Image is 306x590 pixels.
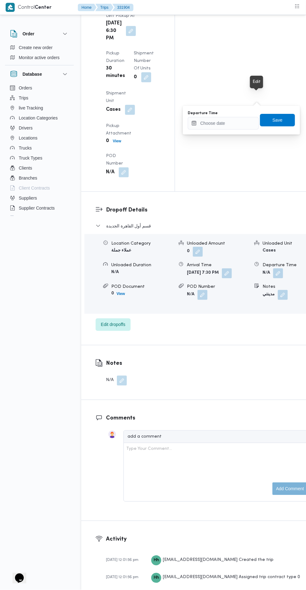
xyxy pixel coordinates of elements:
iframe: chat widget [6,565,26,584]
b: مدينتي [263,292,275,297]
b: Center [35,5,52,10]
button: Suppliers [8,193,71,203]
button: Clients [8,163,71,173]
span: [EMAIL_ADDRESS][DOMAIN_NAME] [163,558,238,562]
div: Created the trip [151,555,274,566]
b: 0 [134,74,137,81]
span: Client Contracts [19,184,50,192]
button: Database [10,70,69,78]
button: live Tracking [8,103,71,113]
span: Location Categories [19,114,58,122]
b: N/A [187,292,194,297]
img: X8yXhbKr1z7QwAAAABJRU5ErkJggg== [6,3,15,12]
button: Drivers [8,123,71,133]
div: POD Number [187,283,249,290]
span: Pickup Attachment [106,124,131,135]
b: N/A [263,271,270,275]
span: Suppliers [19,194,37,202]
div: add a comment [128,434,163,440]
span: [DATE] 12:01:56 pm [106,576,138,579]
button: Monitor active orders [8,53,71,63]
span: Create new order [19,44,53,51]
span: Shipment Number of Units [134,51,154,70]
div: Location Category [111,240,174,247]
button: View [114,290,128,298]
button: Order [10,30,69,38]
span: Locations [19,134,38,142]
span: Trucks [19,144,32,152]
b: N/A [111,270,119,274]
span: Clients [19,164,32,172]
h3: Notes [106,359,127,368]
b: [DATE] 7:30 PM [187,271,219,275]
div: Edit [253,78,261,86]
div: N/A [106,376,127,386]
span: Supplier Contracts [19,204,55,212]
b: 0 [187,249,190,253]
span: Orders [19,84,32,92]
div: Order [5,43,74,65]
span: POD Number [106,154,123,165]
span: قسم أول القاهرة الجديدة [106,222,151,230]
button: Orders [8,83,71,93]
span: [DATE] 12:01:56 pm [106,558,138,562]
span: Pickup Duration [106,51,124,63]
span: Branches [19,174,37,182]
b: View [117,292,125,296]
span: Drivers [19,124,33,132]
b: N/A [106,169,114,176]
label: Departure Time [188,111,218,116]
button: Branches [8,173,71,183]
button: Trips [95,4,113,11]
span: Trips [19,94,28,102]
input: Press the down key to open a popover containing a calendar. [188,117,259,130]
span: [EMAIL_ADDRESS][DOMAIN_NAME] [163,575,238,579]
div: Unloaded Amount [187,240,249,247]
span: Hh [153,573,159,583]
button: Truck Types [8,153,71,163]
b: 0 [111,292,114,296]
b: 30 minutes [106,65,125,80]
button: 331904 [112,4,133,11]
span: live Tracking [19,104,43,112]
b: عملاء جملة [111,248,131,252]
button: Save [260,114,295,126]
span: Edit dropoffs [101,321,125,328]
b: [DATE] 6:30 PM [106,20,122,42]
span: Add comment [276,485,304,493]
b: Cases [106,106,121,114]
button: Devices [8,213,71,223]
span: Monitor active orders [19,54,60,61]
button: Trips [8,93,71,103]
button: Location Categories [8,113,71,123]
button: Supplier Contracts [8,203,71,213]
div: Assigned trip contract type 0 [151,572,300,583]
div: Type Your Comment... [126,446,172,452]
div: Database [5,83,74,218]
div: Hadeer.hesham@illa.com.eg [151,573,161,583]
span: Shipment Unit [106,91,126,103]
div: Arrival Time [187,262,249,268]
div: Hadeer.hesham@illa.com.eg [151,556,161,566]
button: Client Contracts [8,183,71,193]
button: Create new order [8,43,71,53]
h3: Order [23,30,34,38]
div: Unloaded Duration [111,262,174,268]
b: 0 [106,137,109,145]
button: Edit dropoffs [96,318,131,331]
span: Hh [153,556,159,566]
span: Devices [19,214,34,222]
b: View [113,139,121,143]
span: Save [273,116,283,124]
button: Locations [8,133,71,143]
span: Truck Types [19,154,42,162]
div: POD Document [111,283,174,290]
button: Home [78,4,97,11]
b: Cases [263,248,276,252]
button: View [110,137,124,145]
h3: Database [23,70,42,78]
button: Trucks [8,143,71,153]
